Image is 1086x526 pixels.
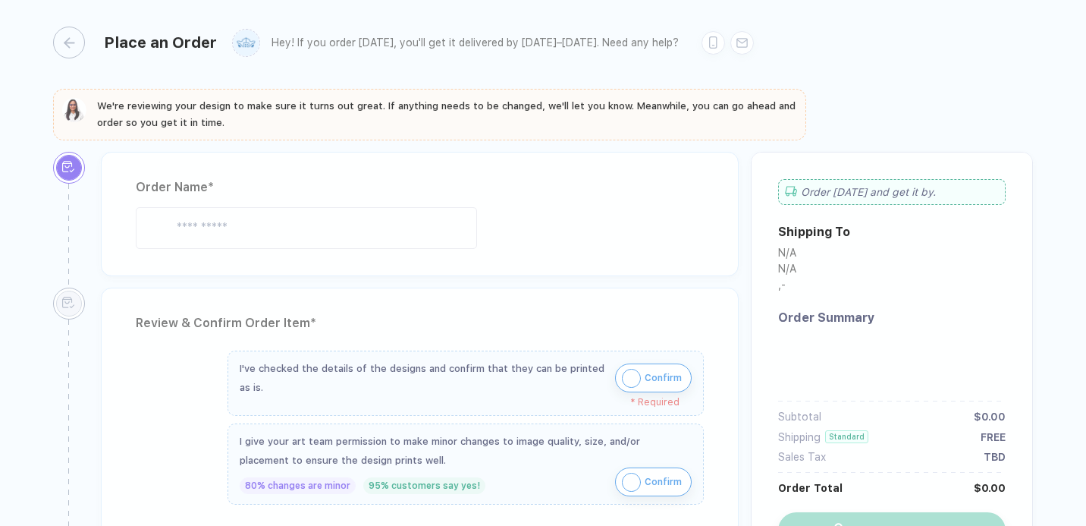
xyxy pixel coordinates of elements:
[825,430,868,443] div: Standard
[240,359,607,397] div: I've checked the details of the designs and confirm that they can be printed as is.
[363,477,485,494] div: 95% customers say yes!
[984,451,1006,463] div: TBD
[136,175,704,200] div: Order Name
[974,411,1006,423] div: $0.00
[97,100,796,128] span: We're reviewing your design to make sure it turns out great. If anything needs to be changed, we'...
[645,470,682,494] span: Confirm
[778,279,796,294] div: , -
[778,310,1006,325] div: Order Summary
[778,225,850,239] div: Shipping To
[62,98,86,122] img: sophie
[981,431,1006,443] div: FREE
[62,98,797,131] button: We're reviewing your design to make sure it turns out great. If anything needs to be changed, we'...
[622,473,641,492] img: icon
[240,397,680,408] div: * Required
[615,364,692,392] button: iconConfirm
[104,33,217,52] div: Place an Order
[240,477,356,494] div: 80% changes are minor
[240,432,692,470] div: I give your art team permission to make minor changes to image quality, size, and/or placement to...
[622,369,641,388] img: icon
[615,468,692,496] button: iconConfirm
[974,482,1006,494] div: $0.00
[778,431,821,443] div: Shipping
[778,179,1006,205] div: Order [DATE] and get it by .
[778,263,796,279] div: N/A
[136,311,704,335] div: Review & Confirm Order Item
[778,451,826,463] div: Sales Tax
[778,482,843,494] div: Order Total
[271,36,679,49] div: Hey! If you order [DATE], you'll get it delivered by [DATE]–[DATE]. Need any help?
[645,366,682,390] span: Confirm
[778,247,796,263] div: N/A
[233,30,259,56] img: user profile
[778,411,821,423] div: Subtotal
